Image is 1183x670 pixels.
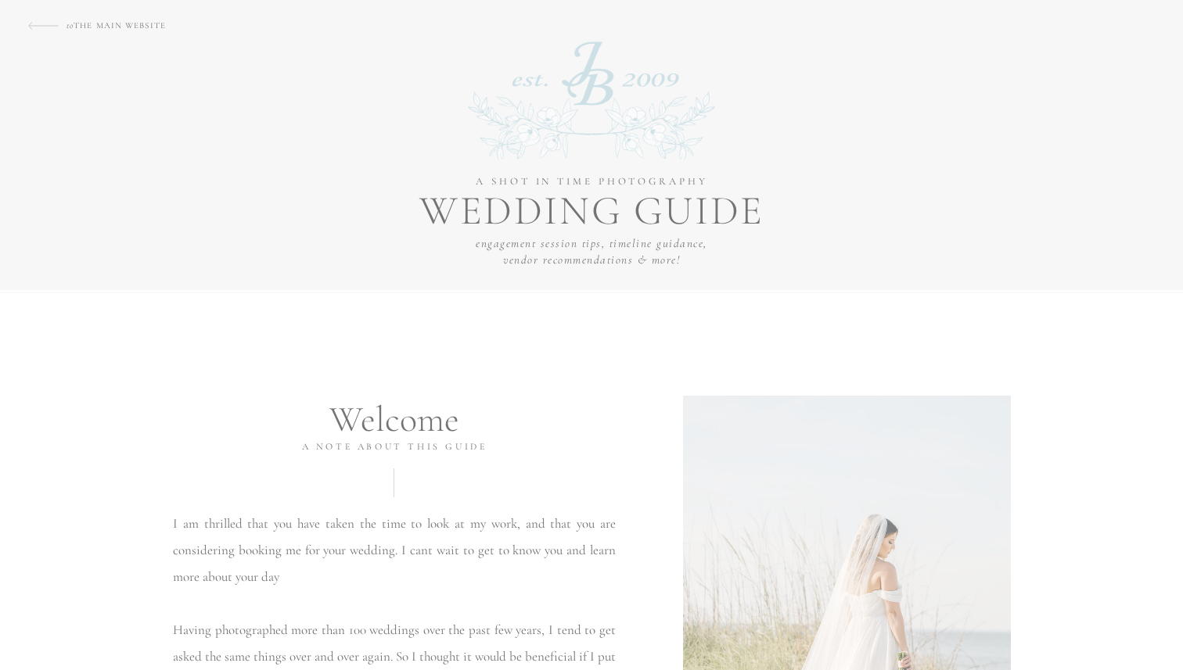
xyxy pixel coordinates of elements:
[476,235,707,282] h2: engagement session tips, timeline guidance, vendor recommendations & more!
[67,17,203,30] a: toTHE MAIN WEBSITE
[234,440,555,454] p: A NOTE ABOUT THIS GUIDE
[438,174,746,199] h2: A Shot In Time Photography
[293,398,494,432] h2: Welcome
[67,17,203,30] p: THE MAIN WEBSITE
[404,191,780,231] h1: WEDDING GUIDE
[67,20,74,30] i: to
